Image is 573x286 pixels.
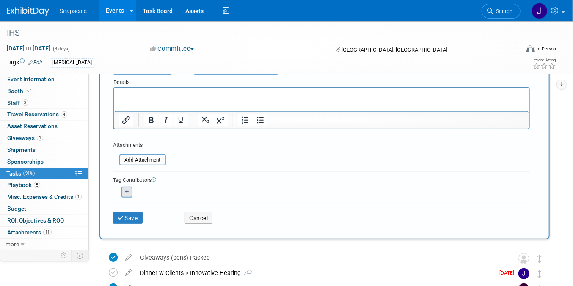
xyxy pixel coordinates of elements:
[6,58,42,68] td: Tags
[121,269,136,277] a: edit
[113,142,166,149] div: Attachments
[7,158,44,165] span: Sponsorships
[37,135,43,141] span: 1
[7,229,52,236] span: Attachments
[0,179,88,191] a: Playbook5
[198,114,213,126] button: Subscript
[0,215,88,226] a: ROI, Objectives & ROO
[22,99,28,106] span: 3
[121,254,136,261] a: edit
[0,203,88,214] a: Budget
[113,175,530,184] div: Tag Contributors
[75,194,82,200] span: 1
[7,181,40,188] span: Playbook
[533,58,556,62] div: Event Rating
[238,114,253,126] button: Numbered list
[482,4,521,19] a: Search
[28,60,42,66] a: Edit
[7,88,33,94] span: Booth
[499,270,518,276] span: [DATE]
[114,88,529,111] iframe: Rich Text Area
[50,58,94,67] div: [MEDICAL_DATA]
[493,8,512,14] span: Search
[0,121,88,132] a: Asset Reservations
[0,239,88,250] a: more
[536,46,556,52] div: In-Person
[57,250,72,261] td: Personalize Event Tab Strip
[7,7,49,16] img: ExhibitDay
[113,75,530,87] div: Details
[34,182,40,188] span: 5
[7,146,36,153] span: Shipments
[7,205,26,212] span: Budget
[0,132,88,144] a: Giveaways1
[0,227,88,238] a: Attachments11
[241,271,252,276] span: 2
[174,114,188,126] button: Underline
[0,156,88,168] a: Sponsorships
[136,266,494,280] div: Dinner w Clients > Innovative Hearing
[0,74,88,85] a: Event Information
[113,212,143,224] button: Save
[518,253,529,264] img: Unassigned
[0,144,88,156] a: Shipments
[0,168,88,179] a: Tasks91%
[0,85,88,97] a: Booth
[7,76,55,82] span: Event Information
[6,44,51,52] span: [DATE] [DATE]
[185,212,212,224] button: Cancel
[475,44,556,57] div: Event Format
[7,99,28,106] span: Staff
[0,97,88,109] a: Staff3
[43,229,52,235] span: 11
[4,25,509,41] div: IHS
[144,114,158,126] button: Bold
[0,109,88,120] a: Travel Reservations4
[61,111,67,118] span: 4
[532,3,548,19] img: Jennifer Benedict
[6,241,19,247] span: more
[72,250,89,261] td: Toggle Event Tabs
[213,114,228,126] button: Superscript
[25,45,33,52] span: to
[253,114,267,126] button: Bullet list
[537,255,542,263] i: Move task
[23,170,35,176] span: 91%
[7,217,64,224] span: ROI, Objectives & ROO
[518,268,529,279] img: Jennifer Benedict
[136,250,501,265] div: Giveaways (pens) Packed
[119,114,133,126] button: Insert/edit link
[0,191,88,203] a: Misc. Expenses & Credits1
[6,170,35,177] span: Tasks
[159,114,173,126] button: Italic
[147,44,197,53] button: Committed
[7,123,58,129] span: Asset Reservations
[7,135,43,141] span: Giveaways
[342,47,447,53] span: [GEOGRAPHIC_DATA], [GEOGRAPHIC_DATA]
[59,8,87,14] span: Snapscale
[7,193,82,200] span: Misc. Expenses & Credits
[27,88,31,93] i: Booth reservation complete
[52,46,70,52] span: (3 days)
[7,111,67,118] span: Travel Reservations
[526,45,535,52] img: Format-Inperson.png
[537,270,542,278] i: Move task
